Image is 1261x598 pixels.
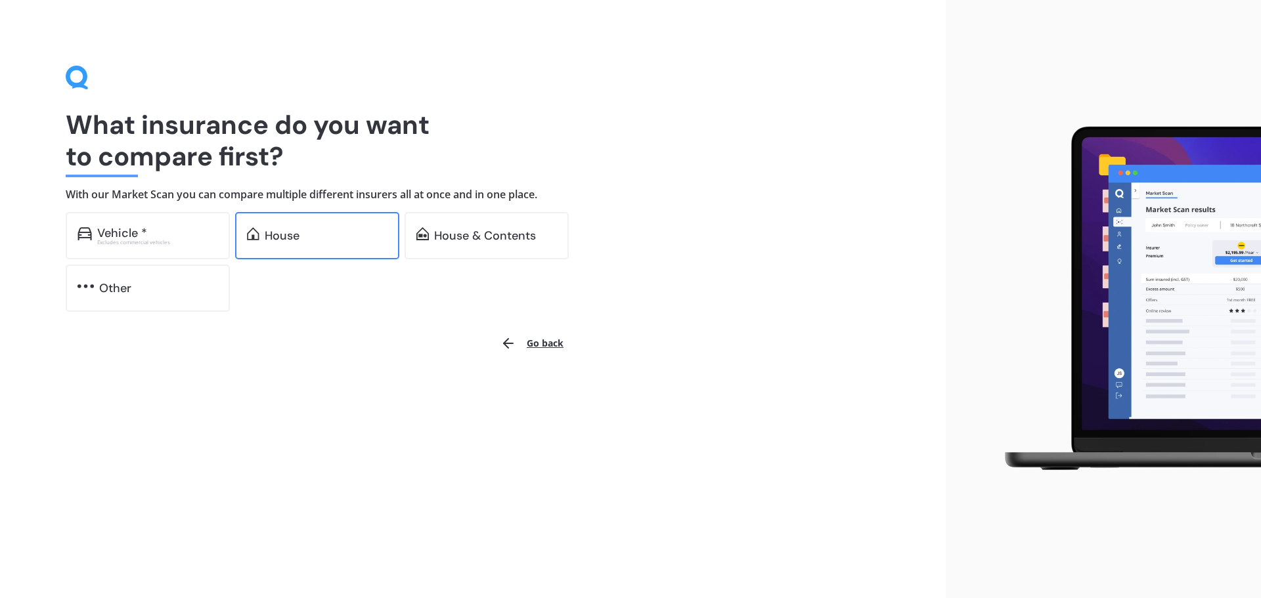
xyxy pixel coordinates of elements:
h4: With our Market Scan you can compare multiple different insurers all at once and in one place. [66,188,880,202]
img: other.81dba5aafe580aa69f38.svg [77,280,94,293]
button: Go back [493,328,571,359]
img: laptop.webp [986,119,1261,480]
div: House & Contents [434,229,536,242]
img: home.91c183c226a05b4dc763.svg [247,227,259,240]
img: home-and-contents.b802091223b8502ef2dd.svg [416,227,429,240]
img: car.f15378c7a67c060ca3f3.svg [77,227,92,240]
div: House [265,229,299,242]
div: Excludes commercial vehicles [97,240,218,245]
div: Vehicle * [97,226,147,240]
h1: What insurance do you want to compare first? [66,109,880,172]
div: Other [99,282,131,295]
